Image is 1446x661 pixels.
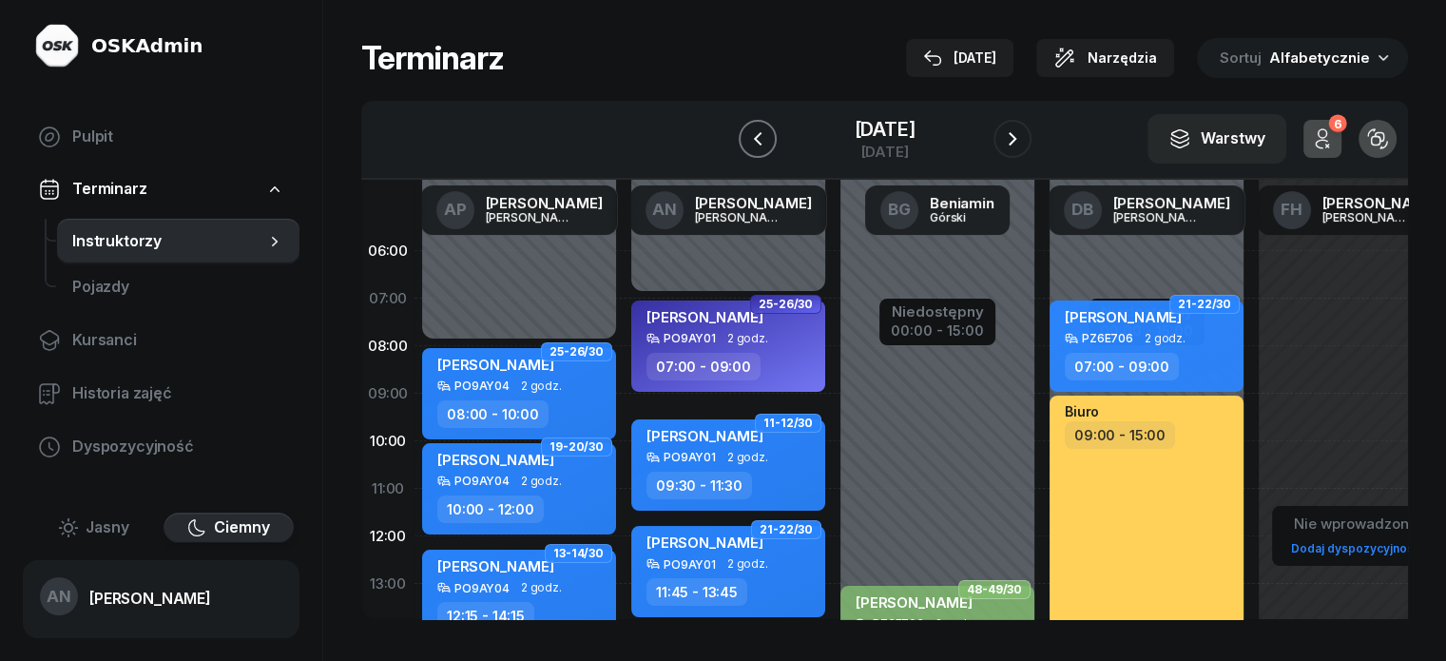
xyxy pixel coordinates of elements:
span: 2 godz. [727,557,768,571]
span: [PERSON_NAME] [646,427,763,445]
div: Beniamin [930,196,994,210]
div: 14:00 [361,608,415,655]
div: 09:00 [361,370,415,418]
div: PO9AY04 [454,475,510,487]
div: 10:00 - 12:00 [437,496,544,523]
span: [PERSON_NAME] [646,534,763,552]
div: 00:00 - 15:00 [891,319,984,339]
span: [PERSON_NAME] [437,451,554,469]
div: Niedostępny [891,304,984,319]
span: AN [47,589,71,605]
div: [PERSON_NAME] [1113,211,1205,224]
button: Nie wprowadzonoDodaj dyspozycyjność [1283,508,1428,564]
span: 11-12/30 [763,421,813,425]
button: Warstwy [1147,114,1286,164]
div: 08:00 - 10:00 [437,400,549,428]
h1: Terminarz [361,41,504,75]
a: BGBeniaminGórski [865,185,1010,235]
div: [DATE] [854,120,915,139]
div: PZ6E706 [1082,332,1133,344]
span: 25-26/30 [549,350,604,354]
button: Jasny [29,513,160,543]
button: 6 [1303,120,1341,158]
span: AP [444,202,467,218]
span: [PERSON_NAME] [437,356,554,374]
div: [PERSON_NAME] [1113,196,1230,210]
div: [PERSON_NAME] [486,196,603,210]
button: Narzędzia [1036,39,1174,77]
button: [DATE] [906,39,1013,77]
div: [PERSON_NAME] [486,211,577,224]
span: Kursanci [72,328,284,353]
div: [PERSON_NAME] [1322,196,1439,210]
div: OSKAdmin [91,32,202,59]
div: PO9AY04 [454,582,510,594]
div: 09:00 - 15:00 [1065,421,1175,449]
div: 11:45 - 13:45 [646,578,747,606]
div: Biuro [1065,403,1099,419]
div: 07:00 - 09:00 [1065,353,1179,380]
span: Pojazdy [72,275,284,300]
button: Ciemny [164,513,295,543]
div: PZ6E706 [873,617,924,630]
a: Terminarz [23,167,299,211]
div: 13:00 [361,560,415,608]
div: PO9AY04 [454,379,510,392]
span: Historia zajęć [72,381,284,406]
span: 2 godz. [521,581,562,594]
a: DB[PERSON_NAME][PERSON_NAME] [1049,185,1245,235]
span: Dyspozycyjność [72,435,284,459]
div: [PERSON_NAME] [89,591,211,606]
span: 21-22/30 [1178,302,1231,306]
a: Dyspozycyjność [23,424,299,470]
button: Sortuj Alfabetycznie [1197,38,1408,78]
a: Pulpit [23,114,299,160]
span: 2 godz. [1145,332,1186,345]
span: 2 godz. [727,332,768,345]
span: Terminarz [72,177,147,202]
div: 12:00 [361,513,415,560]
span: Jasny [86,515,129,540]
div: 07:00 - 09:00 [646,353,761,380]
div: Warstwy [1168,126,1265,151]
div: 09:30 - 11:30 [646,472,752,499]
div: 12:15 - 14:15 [437,602,534,630]
img: logo-light@2x.png [34,23,80,68]
span: [PERSON_NAME] [1065,308,1182,326]
div: 6 [1328,115,1346,133]
span: DB [1071,202,1093,218]
div: [PERSON_NAME] [695,211,786,224]
span: Pulpit [72,125,284,149]
span: [PERSON_NAME] [856,593,973,612]
div: 07:00 [361,275,415,322]
div: 10:00 [361,418,415,465]
a: Instruktorzy [57,219,299,264]
div: 11:00 [361,465,415,513]
span: [PERSON_NAME] [437,557,554,575]
a: Dodaj dyspozycyjność [1283,537,1428,559]
span: 25-26/30 [759,302,813,306]
span: FH [1281,202,1302,218]
div: 08:00 [361,322,415,370]
div: 06:00 [361,227,415,275]
span: Instruktorzy [72,229,265,254]
span: 2 godz. [521,379,562,393]
div: [PERSON_NAME] [695,196,812,210]
button: Niedostępny00:00 - 15:00 [891,301,984,342]
span: AN [652,202,677,218]
span: 21-22/30 [760,528,813,532]
span: 13-14/30 [553,552,604,555]
div: [DATE] [854,145,915,159]
div: PO9AY01 [664,451,716,463]
a: Pojazdy [57,264,299,310]
span: 48-49/30 [967,588,1022,592]
span: Sortuj [1220,46,1265,70]
a: Historia zajęć [23,371,299,417]
span: 2 godz. [521,475,562,488]
a: AN[PERSON_NAME][PERSON_NAME] [630,185,827,235]
span: BG [888,202,911,218]
div: PO9AY01 [664,558,716,571]
div: [DATE] [923,47,996,69]
a: Kursanci [23,318,299,363]
div: Nie wprowadzono [1283,512,1428,536]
